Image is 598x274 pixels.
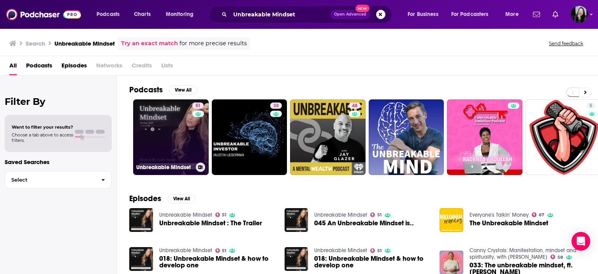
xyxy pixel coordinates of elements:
[132,59,152,75] span: Credits
[5,177,95,182] span: Select
[370,248,382,253] a: 51
[334,12,366,16] span: Open Advanced
[159,220,262,226] a: Unbreakable Mindset : The Trailer
[159,212,212,218] a: Unbreakable Mindset
[547,40,586,47] button: Send feedback
[129,208,153,232] img: Unbreakable Mindset : The Trailer
[166,9,193,20] span: Monitoring
[451,9,489,20] span: For Podcasters
[505,9,519,20] span: More
[470,247,577,260] a: Canny Crystals: Manifestation, mindset and spirituality, with Mart Tweedy
[349,103,361,109] a: 48
[352,102,357,110] span: 48
[551,255,563,259] a: 58
[26,59,52,75] a: Podcasts
[12,132,73,143] span: Choose a tab above to access filters.
[215,248,227,253] a: 51
[440,208,463,232] img: The Unbreakable Mindset
[136,164,193,171] h3: Unbreakable Mindset
[331,10,370,19] button: Open AdvancedNew
[62,59,87,75] a: Episodes
[6,7,81,22] img: Podchaser - Follow, Share and Rate Podcasts
[558,256,563,259] span: 58
[179,39,247,48] span: for more precise results
[314,220,414,226] a: 045 An Unbreakable Mindset is..
[408,9,438,20] span: For Business
[134,9,151,20] span: Charts
[571,6,588,23] span: Logged in as marypoffenroth
[572,232,590,251] div: Open Intercom Messenger
[96,59,122,75] span: Networks
[377,249,382,253] span: 51
[470,212,529,218] a: Everyone's Talkin' Money
[500,8,528,21] button: open menu
[91,8,130,21] button: open menu
[121,39,178,48] a: Try an exact match
[160,8,204,21] button: open menu
[222,213,226,217] span: 51
[586,103,595,109] a: 5
[470,220,548,226] a: The Unbreakable Mindset
[129,247,153,271] img: 018: Unbreakable Mindset & how to develop one
[589,102,592,110] span: 5
[5,171,112,189] button: Select
[530,8,543,21] a: Show notifications dropdown
[539,213,544,217] span: 67
[222,249,226,253] span: 51
[314,247,367,254] a: Unbreakable Mindset
[290,99,366,175] a: 48
[12,124,73,130] span: Want to filter your results?
[314,255,430,269] a: 018: Unbreakable Mindset & how to develop one
[370,212,382,217] a: 51
[212,99,287,175] a: 38
[273,102,279,110] span: 38
[97,9,120,20] span: Podcasts
[161,59,173,75] span: Lists
[55,40,115,47] h3: Unbreakable Mindset
[377,213,382,217] span: 51
[129,194,161,203] h2: Episodes
[159,255,275,269] a: 018: Unbreakable Mindset & how to develop one
[5,158,112,166] p: Saved Searches
[5,96,112,107] h2: Filter By
[532,212,544,217] a: 67
[446,8,500,21] button: open menu
[195,102,201,110] span: 51
[402,8,448,21] button: open menu
[26,40,45,47] h3: Search
[571,6,588,23] img: User Profile
[9,59,17,75] a: All
[285,208,308,232] img: 045 An Unbreakable Mindset is..
[129,85,197,95] a: PodcastsView All
[167,194,195,203] button: View All
[129,85,163,95] h2: Podcasts
[355,5,369,12] span: New
[169,85,197,95] button: View All
[192,103,204,109] a: 51
[549,8,561,21] a: Show notifications dropdown
[133,99,209,175] a: 51Unbreakable Mindset
[129,194,195,203] a: EpisodesView All
[571,6,588,23] button: Show profile menu
[285,247,308,271] img: 018: Unbreakable Mindset & how to develop one
[159,247,212,254] a: Unbreakable Mindset
[216,5,399,23] div: Search podcasts, credits, & more...
[215,212,227,217] a: 51
[230,8,331,21] input: Search podcasts, credits, & more...
[129,8,155,21] a: Charts
[270,103,282,109] a: 38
